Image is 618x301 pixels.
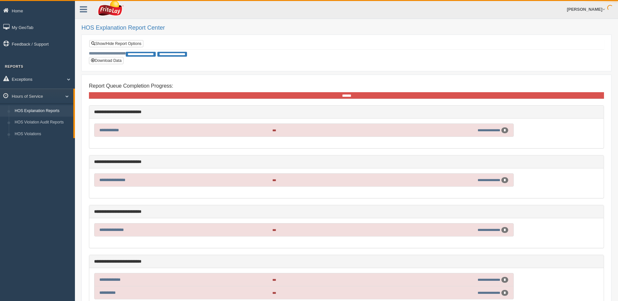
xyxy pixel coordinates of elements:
h4: Report Queue Completion Progress: [89,83,604,89]
button: Download Data [89,57,123,64]
a: HOS Violation Audit Reports [12,117,73,128]
a: Show/Hide Report Options [89,40,143,47]
a: HOS Explanation Reports [12,105,73,117]
h2: HOS Explanation Report Center [81,25,611,31]
a: HOS Violations [12,128,73,140]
